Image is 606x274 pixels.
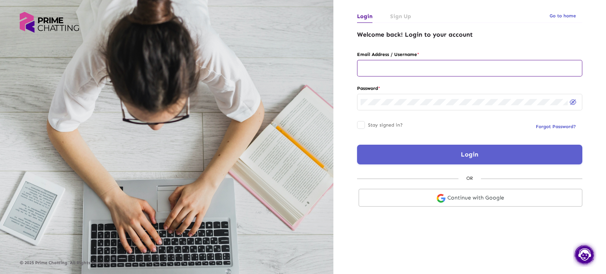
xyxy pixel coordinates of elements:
label: Password [357,84,582,93]
a: Login [357,10,372,23]
span: Go to home [550,13,576,19]
h4: Welcome back! Login to your account [357,31,582,38]
button: Go to home [543,9,582,23]
img: google-login.svg [437,194,445,203]
div: OR [458,174,481,183]
img: logo [20,12,79,33]
span: Login [461,151,478,158]
button: Login [357,145,582,164]
img: eye-off.svg [570,99,576,105]
span: Stay signed in? [368,120,403,130]
a: Sign Up [390,10,411,23]
button: Hide password [568,96,579,107]
p: © 2025 Prime Chatting. All Rights Reserved. [20,261,314,265]
button: Forgot Password? [529,119,582,134]
a: Continue with Google [359,189,582,207]
label: Email Address / Username [357,50,582,59]
img: chat.png [573,242,597,267]
span: Forgot Password? [536,124,576,129]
